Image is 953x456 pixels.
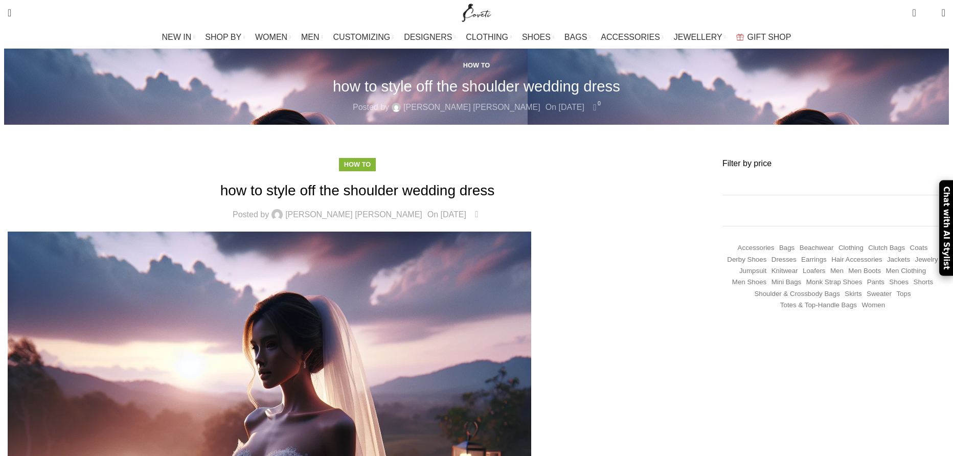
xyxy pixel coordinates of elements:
[913,5,921,13] span: 0
[772,266,798,276] a: Knitwear (484 items)
[3,27,950,48] div: Main navigation
[867,278,884,287] a: Pants (1,359 items)
[205,27,245,48] a: SHOP BY
[739,266,766,276] a: Jumpsuit (155 items)
[522,27,554,48] a: SHOES
[838,243,864,253] a: Clothing (18,675 items)
[861,301,885,310] a: Women (21,931 items)
[404,27,456,48] a: DESIGNERS
[727,255,766,265] a: Derby shoes (233 items)
[271,209,283,220] img: author-avatar
[8,180,707,200] h1: how to style off the shoulder wedding dress
[471,208,482,221] a: 0
[344,161,371,168] a: How to
[546,103,584,111] time: On [DATE]
[889,278,909,287] a: Shoes (294 items)
[301,32,320,42] span: MEN
[914,278,934,287] a: Shorts (322 items)
[736,27,791,48] a: GIFT SHOP
[301,27,323,48] a: MEN
[522,32,551,42] span: SHOES
[333,77,620,95] h1: how to style off the shoulder wedding dress
[353,101,389,114] span: Posted by
[3,3,16,23] a: Search
[896,289,911,299] a: Tops (2,988 items)
[466,32,508,42] span: CLOTHING
[747,32,791,42] span: GIFT SHOP
[754,289,839,299] a: Shoulder & Crossbody Bags (672 items)
[478,207,485,215] span: 0
[886,266,926,276] a: Men Clothing (418 items)
[867,289,892,299] a: Sweater (244 items)
[732,278,766,287] a: Men Shoes (1,372 items)
[926,10,934,18] span: 0
[772,278,802,287] a: Mini Bags (367 items)
[463,61,490,69] a: How to
[780,301,857,310] a: Totes & Top-Handle Bags (361 items)
[392,103,401,112] img: author-avatar
[333,27,394,48] a: CUSTOMIZING
[403,101,540,114] a: [PERSON_NAME] [PERSON_NAME]
[887,255,910,265] a: Jackets (1,198 items)
[205,32,241,42] span: SHOP BY
[333,32,391,42] span: CUSTOMIZING
[772,255,797,265] a: Dresses (9,674 items)
[722,158,945,169] h3: Filter by price
[601,32,660,42] span: ACCESSORIES
[907,3,921,23] a: 0
[848,266,881,276] a: Men Boots (296 items)
[255,32,287,42] span: WOMEN
[915,255,938,265] a: Jewelry (408 items)
[831,255,882,265] a: Hair Accessories (245 items)
[806,278,863,287] a: Monk strap shoes (262 items)
[589,101,600,114] a: 0
[162,32,192,42] span: NEW IN
[800,243,834,253] a: Beachwear (451 items)
[233,211,269,219] span: Posted by
[674,27,726,48] a: JEWELLERY
[803,266,825,276] a: Loafers (193 items)
[738,243,775,253] a: Accessories (745 items)
[910,243,928,253] a: Coats (417 items)
[868,243,905,253] a: Clutch Bags (155 items)
[162,27,195,48] a: NEW IN
[427,210,466,219] time: On [DATE]
[924,3,934,23] div: My Wishlist
[596,100,603,107] span: 0
[736,34,744,40] img: GiftBag
[285,211,422,219] a: [PERSON_NAME] [PERSON_NAME]
[779,243,795,253] a: Bags (1,744 items)
[845,289,861,299] a: Skirts (1,049 items)
[801,255,827,265] a: Earrings (184 items)
[564,32,587,42] span: BAGS
[564,27,591,48] a: BAGS
[404,32,452,42] span: DESIGNERS
[255,27,291,48] a: WOMEN
[466,27,512,48] a: CLOTHING
[674,32,722,42] span: JEWELLERY
[460,8,494,16] a: Site logo
[601,27,664,48] a: ACCESSORIES
[830,266,844,276] a: Men (1,906 items)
